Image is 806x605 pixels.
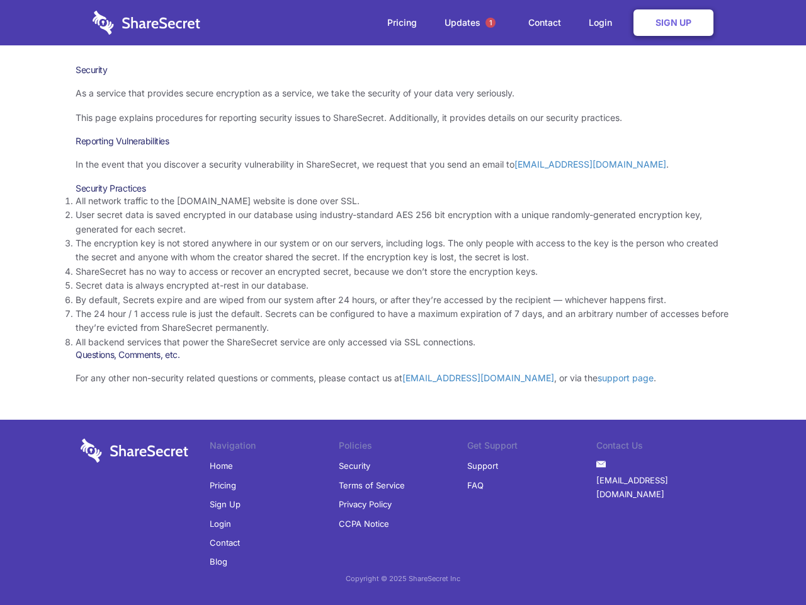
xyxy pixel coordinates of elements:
[76,111,730,125] p: This page explains procedures for reporting security issues to ShareSecret. Additionally, it prov...
[467,476,484,495] a: FAQ
[210,476,236,495] a: Pricing
[485,18,496,28] span: 1
[339,514,389,533] a: CCPA Notice
[93,11,200,35] img: logo-wordmark-white-trans-d4663122ce5f474addd5e946df7df03e33cb6a1c49d2221995e7729f52c070b2.svg
[76,183,730,194] h3: Security Practices
[514,159,666,170] a: [EMAIL_ADDRESS][DOMAIN_NAME]
[516,3,574,42] a: Contact
[210,495,241,514] a: Sign Up
[467,456,498,475] a: Support
[339,439,468,456] li: Policies
[210,533,240,552] a: Contact
[210,456,233,475] a: Home
[467,439,596,456] li: Get Support
[76,86,730,100] p: As a service that provides secure encryption as a service, we take the security of your data very...
[402,372,554,383] a: [EMAIL_ADDRESS][DOMAIN_NAME]
[76,371,730,385] p: For any other non-security related questions or comments, please contact us at , or via the .
[76,236,730,265] li: The encryption key is not stored anywhere in our system or on our servers, including logs. The on...
[76,265,730,279] li: ShareSecret has no way to access or recover an encrypted secret, because we don’t store the encry...
[598,372,654,383] a: support page
[76,158,730,171] p: In the event that you discover a security vulnerability in ShareSecret, we request that you send ...
[76,293,730,307] li: By default, Secrets expire and are wiped from our system after 24 hours, or after they’re accesse...
[596,471,725,504] a: [EMAIL_ADDRESS][DOMAIN_NAME]
[76,194,730,208] li: All network traffic to the [DOMAIN_NAME] website is done over SSL.
[76,279,730,292] li: Secret data is always encrypted at-rest in our database.
[81,439,188,463] img: logo-wordmark-white-trans-d4663122ce5f474addd5e946df7df03e33cb6a1c49d2221995e7729f52c070b2.svg
[210,439,339,456] li: Navigation
[596,439,725,456] li: Contact Us
[375,3,429,42] a: Pricing
[210,552,227,571] a: Blog
[76,335,730,349] li: All backend services that power the ShareSecret service are only accessed via SSL connections.
[210,514,231,533] a: Login
[339,495,392,514] a: Privacy Policy
[76,349,730,360] h3: Questions, Comments, etc.
[76,135,730,147] h3: Reporting Vulnerabilities
[76,64,730,76] h1: Security
[339,456,370,475] a: Security
[576,3,631,42] a: Login
[76,307,730,335] li: The 24 hour / 1 access rule is just the default. Secrets can be configured to have a maximum expi...
[76,208,730,236] li: User secret data is saved encrypted in our database using industry-standard AES 256 bit encryptio...
[339,476,405,495] a: Terms of Service
[633,9,713,36] a: Sign Up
